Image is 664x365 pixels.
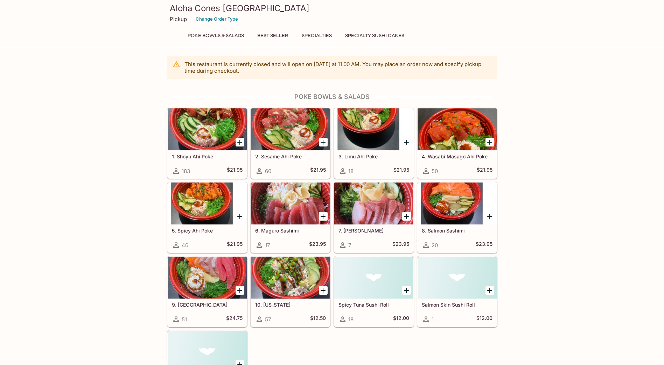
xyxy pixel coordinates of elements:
[417,108,497,179] a: 4. Wasabi Masago Ahi Poke50$21.95
[319,286,328,295] button: Add 10. California
[172,302,243,308] h5: 9. [GEOGRAPHIC_DATA]
[477,167,492,175] h5: $21.95
[319,138,328,146] button: Add 2. Sesame Ahi Poke
[182,242,188,249] span: 46
[167,182,247,253] a: 5. Spicy Ahi Poke46$21.95
[485,286,494,295] button: Add Salmon Skin Sushi Roll
[418,108,497,150] div: 4. Wasabi Masago Ahi Poke
[338,153,409,159] h5: 3. Limu Ahi Poke
[227,167,243,175] h5: $21.95
[168,108,247,150] div: 1. Shoyu Ahi Poke
[265,316,271,323] span: 57
[432,316,434,323] span: 1
[251,182,330,253] a: 6. Maguro Sashimi17$23.95
[393,315,409,323] h5: $12.00
[338,302,409,308] h5: Spicy Tuna Sushi Roll
[338,228,409,234] h5: 7. [PERSON_NAME]
[402,212,411,221] button: Add 7. Hamachi Sashimi
[168,182,247,224] div: 5. Spicy Ahi Poke
[418,257,497,299] div: Salmon Skin Sushi Roll
[393,167,409,175] h5: $21.95
[236,286,244,295] button: Add 9. Charashi
[255,228,326,234] h5: 6. Maguro Sashimi
[422,153,492,159] h5: 4. Wasabi Masago Ahi Poke
[334,257,413,299] div: Spicy Tuna Sushi Roll
[170,16,187,22] p: Pickup
[182,316,187,323] span: 51
[417,256,497,327] a: Salmon Skin Sushi Roll1$12.00
[172,228,243,234] h5: 5. Spicy Ahi Poke
[168,257,247,299] div: 9. Charashi
[298,31,336,41] button: Specialties
[227,241,243,249] h5: $21.95
[334,182,414,253] a: 7. [PERSON_NAME]7$23.95
[334,182,413,224] div: 7. Hamachi Sashimi
[226,315,243,323] h5: $24.75
[476,241,492,249] h5: $23.95
[417,182,497,253] a: 8. Salmon Sashimi20$23.95
[167,93,497,101] h4: Poke Bowls & Salads
[184,31,248,41] button: Poke Bowls & Salads
[251,182,330,224] div: 6. Maguro Sashimi
[476,315,492,323] h5: $12.00
[348,316,354,323] span: 18
[236,138,244,146] button: Add 1. Shoyu Ahi Poke
[432,242,438,249] span: 20
[167,108,247,179] a: 1. Shoyu Ahi Poke183$21.95
[418,182,497,224] div: 8. Salmon Sashimi
[422,228,492,234] h5: 8. Salmon Sashimi
[251,108,330,150] div: 2. Sesame Ahi Poke
[485,138,494,146] button: Add 4. Wasabi Masago Ahi Poke
[182,168,190,174] span: 183
[170,3,495,14] h3: Aloha Cones [GEOGRAPHIC_DATA]
[392,241,409,249] h5: $23.95
[402,138,411,146] button: Add 3. Limu Ahi Poke
[334,108,413,150] div: 3. Limu Ahi Poke
[432,168,438,174] span: 50
[265,242,270,249] span: 17
[309,241,326,249] h5: $23.95
[334,108,414,179] a: 3. Limu Ahi Poke18$21.95
[251,256,330,327] a: 10. [US_STATE]57$12.50
[193,14,241,24] button: Change Order Type
[334,256,414,327] a: Spicy Tuna Sushi Roll18$12.00
[485,212,494,221] button: Add 8. Salmon Sashimi
[253,31,292,41] button: Best Seller
[310,315,326,323] h5: $12.50
[319,212,328,221] button: Add 6. Maguro Sashimi
[402,286,411,295] button: Add Spicy Tuna Sushi Roll
[341,31,408,41] button: Specialty Sushi Cakes
[251,108,330,179] a: 2. Sesame Ahi Poke60$21.95
[265,168,271,174] span: 60
[255,153,326,159] h5: 2. Sesame Ahi Poke
[348,168,354,174] span: 18
[236,212,244,221] button: Add 5. Spicy Ahi Poke
[348,242,351,249] span: 7
[167,256,247,327] a: 9. [GEOGRAPHIC_DATA]51$24.75
[422,302,492,308] h5: Salmon Skin Sushi Roll
[310,167,326,175] h5: $21.95
[255,302,326,308] h5: 10. [US_STATE]
[184,61,492,74] p: This restaurant is currently closed and will open on [DATE] at 11:00 AM . You may place an order ...
[251,257,330,299] div: 10. California
[172,153,243,159] h5: 1. Shoyu Ahi Poke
